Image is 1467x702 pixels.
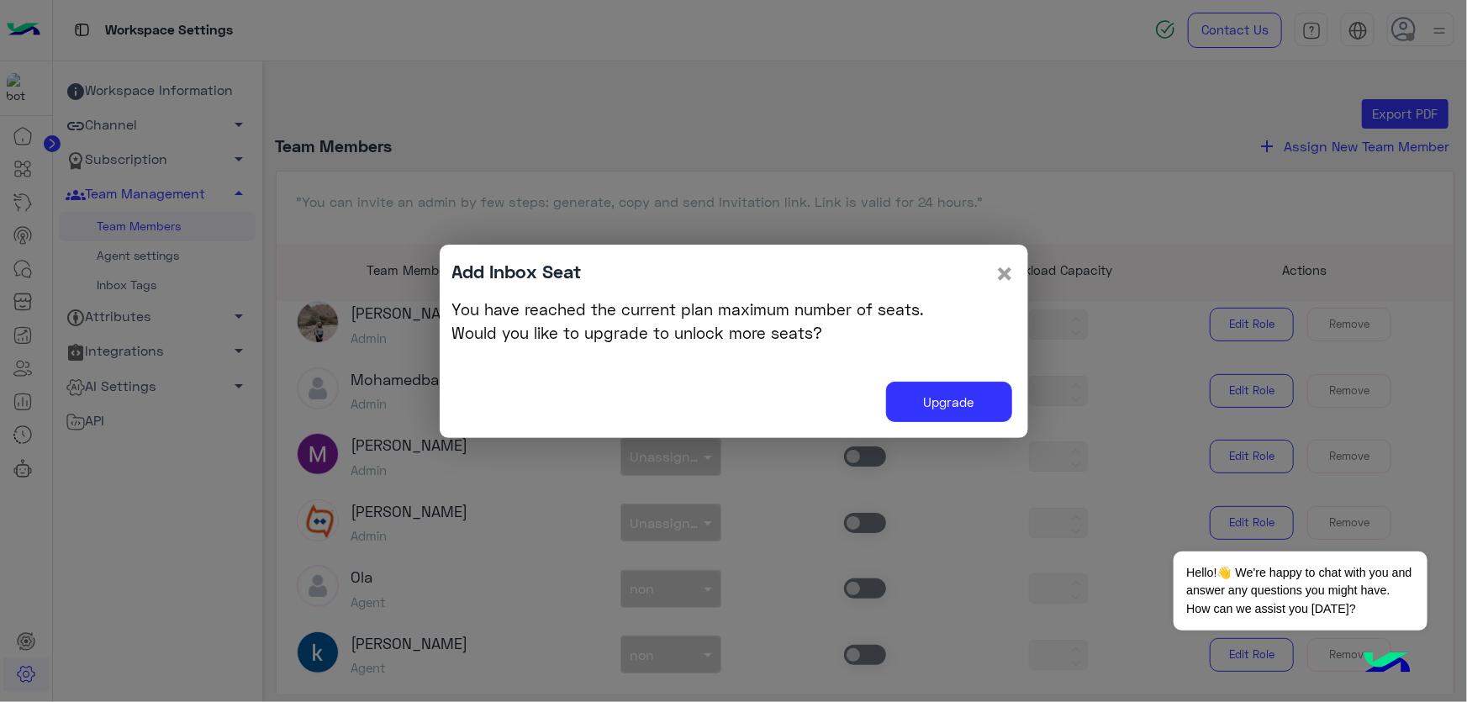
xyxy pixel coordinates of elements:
[995,254,1016,292] span: ×
[886,382,1012,423] a: Upgrade
[1358,635,1417,694] img: hulul-logo.png
[452,298,1016,345] p: You have reached the current plan maximum number of seats. Would you like to upgrade to unlock mo...
[995,257,1016,289] button: Close
[452,257,582,285] div: Add Inbox Seat
[1174,552,1427,631] span: Hello!👋 We're happy to chat with you and answer any questions you might have. How can we assist y...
